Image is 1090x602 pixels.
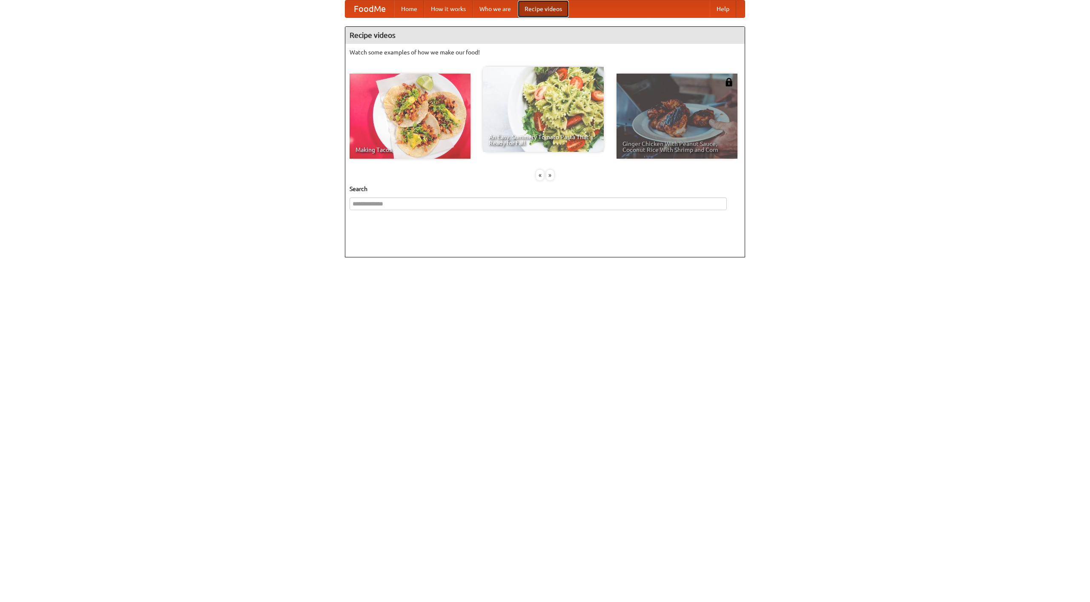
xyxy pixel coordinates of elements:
p: Watch some examples of how we make our food! [350,48,740,57]
a: Who we are [473,0,518,17]
a: An Easy, Summery Tomato Pasta That's Ready for Fall [483,67,604,152]
a: FoodMe [345,0,394,17]
a: Recipe videos [518,0,569,17]
a: How it works [424,0,473,17]
span: Making Tacos [356,147,465,153]
div: » [546,170,554,180]
a: Making Tacos [350,74,470,159]
a: Home [394,0,424,17]
a: Help [710,0,736,17]
div: « [536,170,544,180]
span: An Easy, Summery Tomato Pasta That's Ready for Fall [489,134,598,146]
h5: Search [350,185,740,193]
h4: Recipe videos [345,27,745,44]
img: 483408.png [725,78,733,86]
